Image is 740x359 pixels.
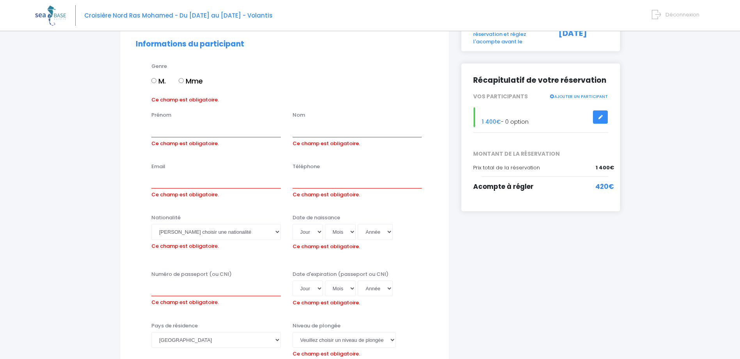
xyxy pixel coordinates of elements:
label: Ce champ est obligatoire. [293,297,360,307]
label: Ce champ est obligatoire. [293,240,360,251]
label: Ce champ est obligatoire. [293,348,360,358]
span: Prix total de la réservation [473,164,540,171]
label: Téléphone [293,163,320,171]
label: Ce champ est obligatoire. [151,94,219,104]
label: Date d'expiration (passeport ou CNI) [293,270,389,278]
label: Ce champ est obligatoire. [151,188,219,199]
div: VOS PARTICIPANTS [467,92,614,101]
label: Numéro de passeport (ou CNI) [151,270,232,278]
span: MONTANT DE LA RÉSERVATION [467,150,614,158]
label: Ce champ est obligatoire. [151,240,219,250]
label: Ce champ est obligatoire. [151,296,219,306]
h2: Informations du participant [136,40,433,49]
label: Date de naissance [293,214,340,222]
input: M. [151,78,156,83]
span: 1 400€ [482,118,501,126]
label: Genre [151,62,167,70]
label: Email [151,163,165,171]
span: Croisière Nord Ras Mohamed - Du [DATE] au [DATE] - Volantis [84,11,273,20]
span: 420€ [595,182,614,192]
div: - 0 option [467,107,614,127]
div: [DATE] [553,23,614,46]
label: Ce champ est obligatoire. [293,188,360,199]
label: Nationalité [151,214,181,222]
label: Prénom [151,111,171,119]
label: Mme [179,76,203,86]
a: AJOUTER UN PARTICIPANT [549,92,608,100]
label: Niveau de plongée [293,322,341,330]
span: 1 400€ [596,164,614,172]
input: Mme [179,78,184,83]
label: Nom [293,111,305,119]
label: Pays de résidence [151,322,198,330]
h2: Récapitulatif de votre réservation [473,75,608,85]
label: Ce champ est obligatoire. [151,137,219,148]
span: Déconnexion [665,11,699,18]
label: Ce champ est obligatoire. [293,137,360,148]
span: Acompte à régler [473,182,534,191]
label: M. [151,76,166,86]
div: Complétez votre réservation et réglez l'acompte avant le [467,23,553,46]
